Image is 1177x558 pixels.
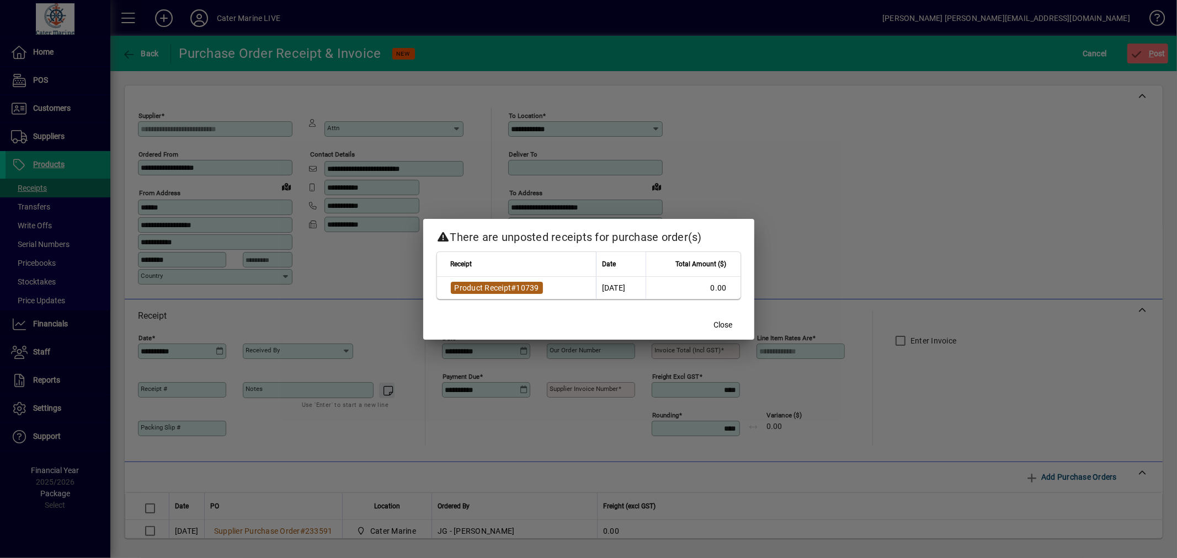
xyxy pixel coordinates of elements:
span: Close [714,319,733,331]
span: Date [602,258,616,270]
span: Receipt [451,258,472,270]
span: # [511,283,516,292]
td: 0.00 [646,277,740,299]
span: Product Receipt [455,283,512,292]
button: Close [706,315,741,335]
a: Product Receipt#10739 [451,282,543,294]
h2: There are unposted receipts for purchase order(s) [423,219,754,251]
td: [DATE] [596,277,646,299]
span: 10739 [516,283,539,292]
span: Total Amount ($) [676,258,727,270]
